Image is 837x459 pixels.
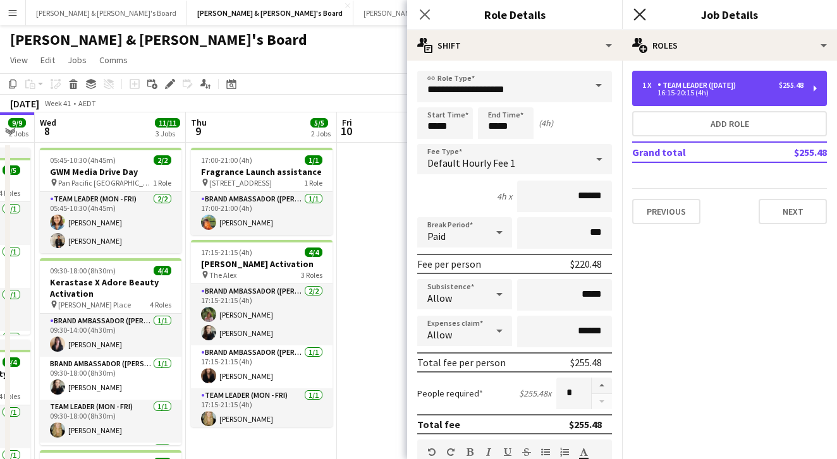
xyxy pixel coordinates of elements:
button: Ordered List [560,447,569,457]
button: [PERSON_NAME] & [PERSON_NAME]'s Board [26,1,187,25]
button: Underline [503,447,512,457]
span: 4/4 [305,247,322,257]
span: Edit [40,54,55,66]
button: Bold [465,447,474,457]
td: Grand total [632,142,752,162]
div: $255.48 x [519,388,551,399]
span: 3 Roles [301,270,322,280]
div: Fee per person [417,258,481,270]
div: AEDT [78,98,96,108]
span: 5/5 [310,118,328,128]
span: [PERSON_NAME] Place [58,300,131,309]
div: 2 Jobs [9,129,28,138]
app-card-role: Brand Ambassador ([PERSON_NAME])1/117:00-21:00 (4h)[PERSON_NAME] [191,192,333,235]
span: 10 [340,124,352,138]
span: 2/2 [154,155,171,165]
button: [PERSON_NAME] & [PERSON_NAME]'s Board [187,1,353,25]
span: Fri [342,117,352,128]
span: Wed [40,117,56,128]
a: View [5,52,33,68]
label: People required [417,388,483,399]
app-job-card: 17:15-21:15 (4h)4/4[PERSON_NAME] Activation The Alex3 RolesBrand Ambassador ([PERSON_NAME])2/217:... [191,240,333,427]
a: Edit [35,52,60,68]
h3: Role Details [407,6,622,23]
span: Comms [99,54,128,66]
app-card-role: Team Leader (Mon - Fri)1/109:30-18:00 (8h30m)[PERSON_NAME] [40,400,181,443]
div: 16:15-20:15 (4h) [642,90,803,96]
span: 4 Roles [150,300,171,309]
button: Text Color [579,447,588,457]
button: [PERSON_NAME]'s Board [353,1,454,25]
span: 9/9 [8,118,26,128]
span: 4/4 [3,357,20,367]
div: $220.48 [570,258,602,270]
button: Increase [592,378,612,394]
span: Allow [427,328,452,341]
span: Thu [191,117,207,128]
span: 4/4 [154,266,171,275]
span: 1 Role [153,178,171,188]
div: Shift [407,30,622,61]
a: Jobs [63,52,92,68]
td: $255.48 [752,142,827,162]
app-card-role: Team Leader (Mon - Fri)2/205:45-10:30 (4h45m)[PERSON_NAME][PERSON_NAME] [40,192,181,253]
span: 17:00-21:00 (4h) [201,155,252,165]
span: 17:15-21:15 (4h) [201,247,252,257]
span: 05:45-10:30 (4h45m) [50,155,116,165]
div: 1 x [642,81,657,90]
div: $255.48 [570,356,602,369]
div: (4h) [539,117,553,129]
span: 5/5 [3,165,20,175]
button: Strikethrough [522,447,531,457]
span: [STREET_ADDRESS] [209,178,272,188]
h3: [PERSON_NAME] Activation [191,258,333,270]
span: 1/1 [305,155,322,165]
button: Next [759,199,827,224]
div: 3 Jobs [156,129,180,138]
span: The Alex [209,270,236,280]
div: Total fee [417,418,460,431]
span: 11/11 [155,118,180,128]
app-card-role: Brand Ambassador ([PERSON_NAME])1/117:15-21:15 (4h)[PERSON_NAME] [191,345,333,388]
span: Allow [427,292,452,304]
div: $255.48 [569,418,602,431]
span: View [10,54,28,66]
app-card-role: Brand Ambassador ([PERSON_NAME])1/109:30-18:00 (8h30m)[PERSON_NAME] [40,357,181,400]
app-job-card: 05:45-10:30 (4h45m)2/2GWM Media Drive Day Pan Pacific [GEOGRAPHIC_DATA]1 RoleTeam Leader (Mon - F... [40,148,181,253]
div: Total fee per person [417,356,506,369]
app-card-role: Brand Ambassador ([PERSON_NAME])1/109:30-14:00 (4h30m)[PERSON_NAME] [40,314,181,357]
span: Week 41 [42,98,73,108]
div: Team Leader ([DATE]) [657,81,741,90]
h3: GWM Media Drive Day [40,166,181,177]
button: Unordered List [541,447,550,457]
app-job-card: 17:00-21:00 (4h)1/1Fragrance Launch assistance [STREET_ADDRESS]1 RoleBrand Ambassador ([PERSON_NA... [191,148,333,235]
button: Italic [484,447,493,457]
span: 1 Role [304,178,322,188]
div: [DATE] [10,97,39,110]
app-job-card: 09:30-18:00 (8h30m)4/4Kerastase X Adore Beauty Activation [PERSON_NAME] Place4 RolesBrand Ambassa... [40,258,181,445]
span: Default Hourly Fee 1 [427,157,515,169]
h1: [PERSON_NAME] & [PERSON_NAME]'s Board [10,30,307,49]
h3: Job Details [622,6,837,23]
h3: Kerastase X Adore Beauty Activation [40,277,181,299]
div: 2 Jobs [311,129,331,138]
span: 8 [38,124,56,138]
button: Undo [427,447,436,457]
span: Jobs [68,54,87,66]
app-card-role: Brand Ambassador ([PERSON_NAME])2/217:15-21:15 (4h)[PERSON_NAME][PERSON_NAME] [191,284,333,345]
button: Previous [632,199,700,224]
button: Redo [446,447,455,457]
div: $255.48 [779,81,803,90]
span: 09:30-18:00 (8h30m) [50,266,116,275]
a: Comms [94,52,133,68]
button: Add role [632,111,827,136]
div: 4h x [497,191,512,202]
span: 9 [189,124,207,138]
app-card-role: Team Leader (Mon - Fri)1/117:15-21:15 (4h)[PERSON_NAME] [191,388,333,431]
div: Roles [622,30,837,61]
span: Pan Pacific [GEOGRAPHIC_DATA] [58,178,153,188]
